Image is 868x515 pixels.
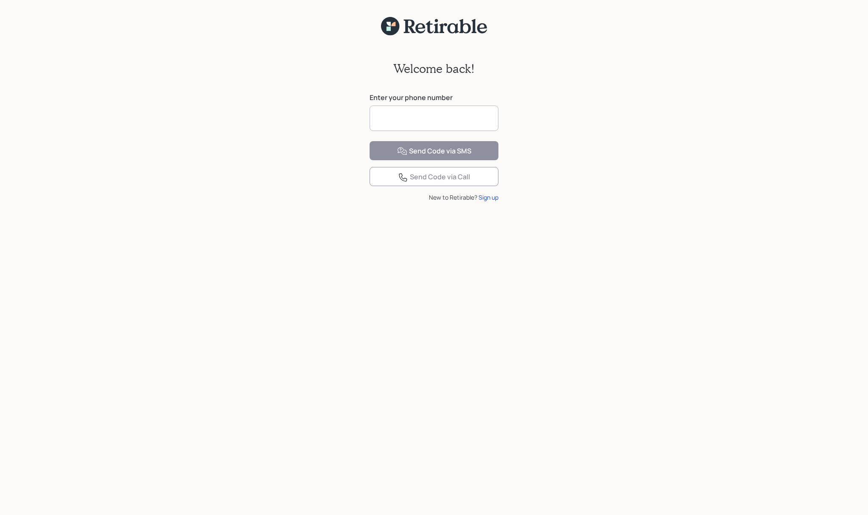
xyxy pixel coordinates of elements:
div: New to Retirable? [370,193,498,202]
button: Send Code via SMS [370,141,498,160]
button: Send Code via Call [370,167,498,186]
h2: Welcome back! [393,61,475,76]
div: Sign up [479,193,498,202]
div: Send Code via SMS [397,146,471,156]
label: Enter your phone number [370,93,498,102]
div: Send Code via Call [398,172,470,182]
